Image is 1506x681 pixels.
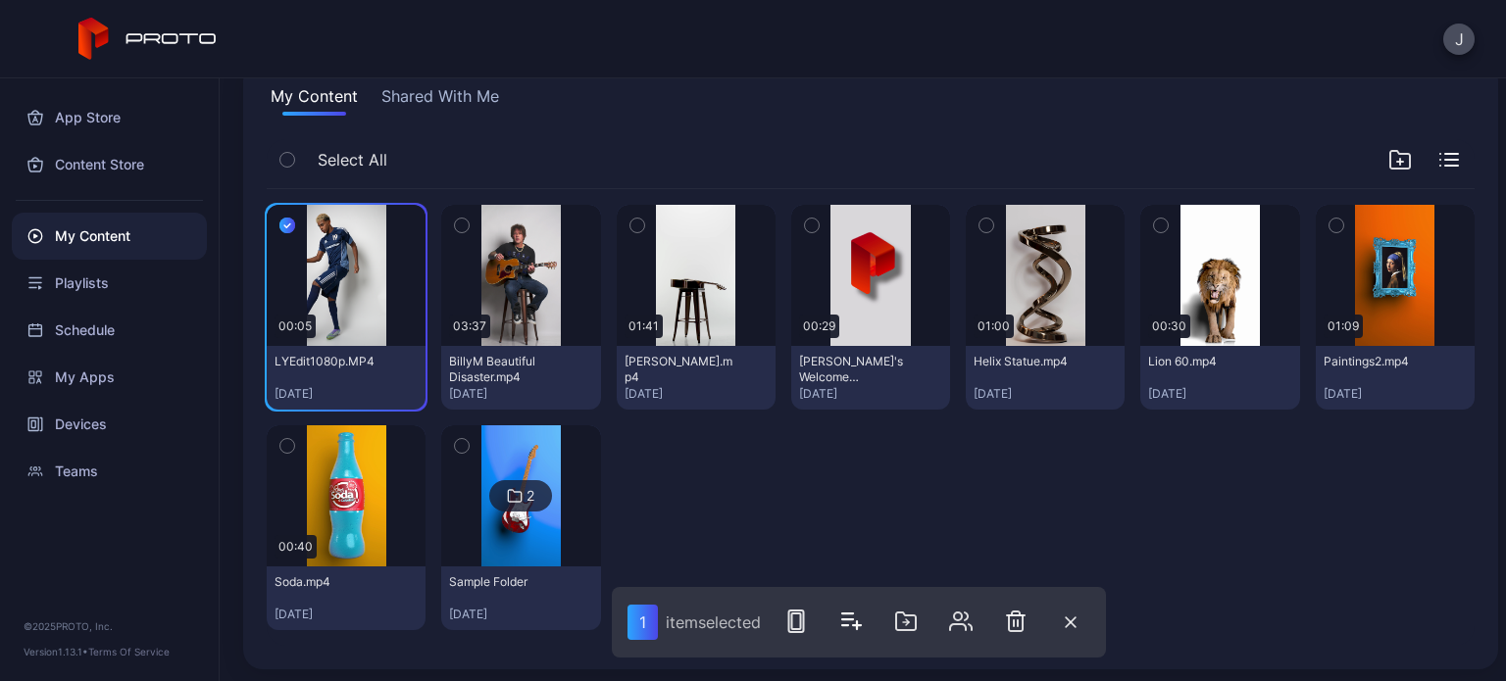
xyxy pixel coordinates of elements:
[791,346,950,410] button: [PERSON_NAME]'s Welcome Video.mp4[DATE]
[966,346,1125,410] button: Helix Statue.mp4[DATE]
[318,148,387,171] span: Select All
[617,346,776,410] button: [PERSON_NAME].mp4[DATE]
[12,448,207,495] a: Teams
[1316,346,1475,410] button: Paintings2.mp4[DATE]
[12,307,207,354] a: Schedule
[377,84,503,116] button: Shared With Me
[449,574,557,590] div: Sample Folder
[24,618,195,634] div: © 2025 PROTO, Inc.
[527,487,534,505] div: 2
[799,354,907,385] div: David's Welcome Video.mp4
[267,566,426,630] button: Soda.mp4[DATE]
[12,260,207,307] a: Playlists
[12,354,207,401] a: My Apps
[88,646,170,657] a: Terms Of Service
[666,612,761,632] div: item selected
[1443,24,1475,55] button: J
[12,94,207,141] a: App Store
[625,386,768,402] div: [DATE]
[267,346,426,410] button: LYEdit1080p.MP4[DATE]
[625,354,732,385] div: BillyM Silhouette.mp4
[441,566,600,630] button: Sample Folder[DATE]
[275,386,418,402] div: [DATE]
[449,607,592,622] div: [DATE]
[1148,386,1291,402] div: [DATE]
[275,607,418,622] div: [DATE]
[449,386,592,402] div: [DATE]
[974,354,1081,369] div: Helix Statue.mp4
[974,386,1117,402] div: [DATE]
[267,84,362,116] button: My Content
[799,386,942,402] div: [DATE]
[449,354,557,385] div: BillyM Beautiful Disaster.mp4
[1140,346,1299,410] button: Lion 60.mp4[DATE]
[275,354,382,369] div: LYEdit1080p.MP4
[1148,354,1256,369] div: Lion 60.mp4
[441,346,600,410] button: BillyM Beautiful Disaster.mp4[DATE]
[1324,354,1431,369] div: Paintings2.mp4
[627,605,658,640] div: 1
[275,574,382,590] div: Soda.mp4
[12,401,207,448] a: Devices
[12,141,207,188] a: Content Store
[1324,386,1467,402] div: [DATE]
[12,213,207,260] a: My Content
[24,646,88,657] span: Version 1.13.1 •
